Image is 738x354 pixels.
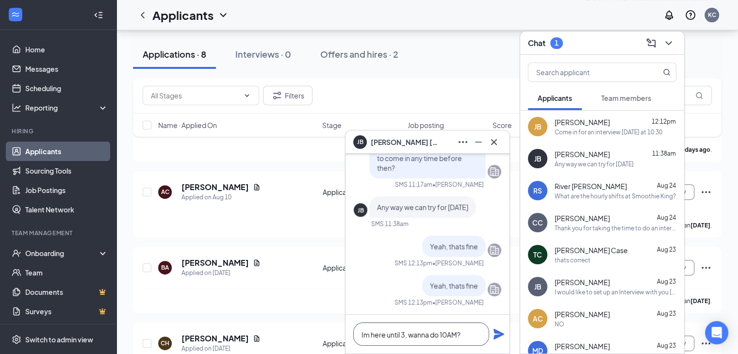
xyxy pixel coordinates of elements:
[371,220,409,228] div: SMS 11:38am
[25,142,108,161] a: Applicants
[555,39,558,47] div: 1
[533,250,542,259] div: TC
[12,248,21,258] svg: UserCheck
[555,149,610,159] span: [PERSON_NAME]
[643,35,659,51] button: ComposeMessage
[235,48,291,60] div: Interviews · 0
[663,9,675,21] svg: Notifications
[663,37,674,49] svg: ChevronDown
[432,180,484,189] span: • [PERSON_NAME]
[685,9,696,21] svg: QuestionInfo
[322,120,342,130] span: Stage
[555,341,610,351] span: [PERSON_NAME]
[486,134,502,150] button: Cross
[353,322,489,346] textarea: Im here until 3, wanna do 10AM?
[657,342,676,349] span: Aug 23
[181,268,261,278] div: Applied on [DATE]
[705,321,728,344] div: Open Intercom Messenger
[371,137,439,147] span: [PERSON_NAME] [PERSON_NAME]
[320,48,398,60] div: Offers and hires · 2
[25,59,108,79] a: Messages
[253,259,261,267] svg: Document
[377,144,477,172] span: I am here until 2:00. Are you able to come in any time before then?
[700,262,712,274] svg: Ellipses
[528,38,545,48] h3: Chat
[555,213,610,223] span: [PERSON_NAME]
[700,338,712,349] svg: Ellipses
[493,328,505,340] svg: Plane
[408,120,444,130] span: Job posting
[657,214,676,221] span: Aug 24
[555,245,628,255] span: [PERSON_NAME] Case
[12,229,106,237] div: Team Management
[25,248,100,258] div: Onboarding
[652,150,676,157] span: 11:38am
[25,302,108,321] a: SurveysCrown
[690,222,710,229] b: [DATE]
[555,160,634,168] div: Any way we can try for [DATE]
[555,128,662,136] div: Come in for an interview [DATE] at 10:30
[430,242,478,251] span: Yeah, thats fine
[489,244,500,256] svg: Company
[181,182,249,193] h5: [PERSON_NAME]
[457,136,469,148] svg: Ellipses
[473,136,484,148] svg: Minimize
[217,9,229,21] svg: ChevronDown
[492,120,512,130] span: Score
[680,146,710,153] b: 9 days ago
[534,122,541,131] div: JB
[657,182,676,189] span: Aug 24
[555,288,676,296] div: I would like to set up an Interview with you [DATE] at 4:30
[645,37,657,49] svg: ComposeMessage
[152,7,213,23] h1: Applicants
[243,92,251,99] svg: ChevronDown
[538,94,572,102] span: Applicants
[489,284,500,295] svg: Company
[25,335,93,344] div: Switch to admin view
[663,68,671,76] svg: MagnifyingGlass
[181,344,261,354] div: Applied on [DATE]
[151,90,239,101] input: All Stages
[25,79,108,98] a: Scheduling
[455,134,471,150] button: Ellipses
[358,206,364,214] div: JB
[657,246,676,253] span: Aug 23
[161,263,169,272] div: BA
[377,203,468,211] span: Any way we can try for [DATE]
[263,86,312,105] button: Filter Filters
[25,161,108,180] a: Sourcing Tools
[12,335,21,344] svg: Settings
[533,186,542,195] div: RS
[657,310,676,317] span: Aug 23
[394,259,432,267] div: SMS 12:13pm
[555,192,676,200] div: What are the hourly shifts at Smoothie King?
[271,90,283,101] svg: Filter
[143,48,206,60] div: Applications · 8
[661,35,676,51] button: ChevronDown
[161,188,169,196] div: AC
[181,193,261,202] div: Applied on Aug 10
[25,180,108,200] a: Job Postings
[534,282,541,291] div: JB
[555,117,610,127] span: [PERSON_NAME]
[394,298,432,306] div: SMS 12:13pm
[528,63,643,81] input: Search applicant
[533,314,543,323] div: AC
[488,136,500,148] svg: Cross
[25,263,108,282] a: Team
[601,94,651,102] span: Team members
[323,338,402,348] div: Application
[690,297,710,305] b: [DATE]
[94,10,103,20] svg: Collapse
[158,120,217,130] span: Name · Applied On
[323,263,402,273] div: Application
[555,181,627,191] span: River [PERSON_NAME]
[700,186,712,198] svg: Ellipses
[555,224,676,232] div: Thank you for taking the time to do an interview with me!
[11,10,20,19] svg: WorkstreamLogo
[708,11,716,19] div: KC
[323,187,402,197] div: Application
[137,9,148,21] a: ChevronLeft
[25,40,108,59] a: Home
